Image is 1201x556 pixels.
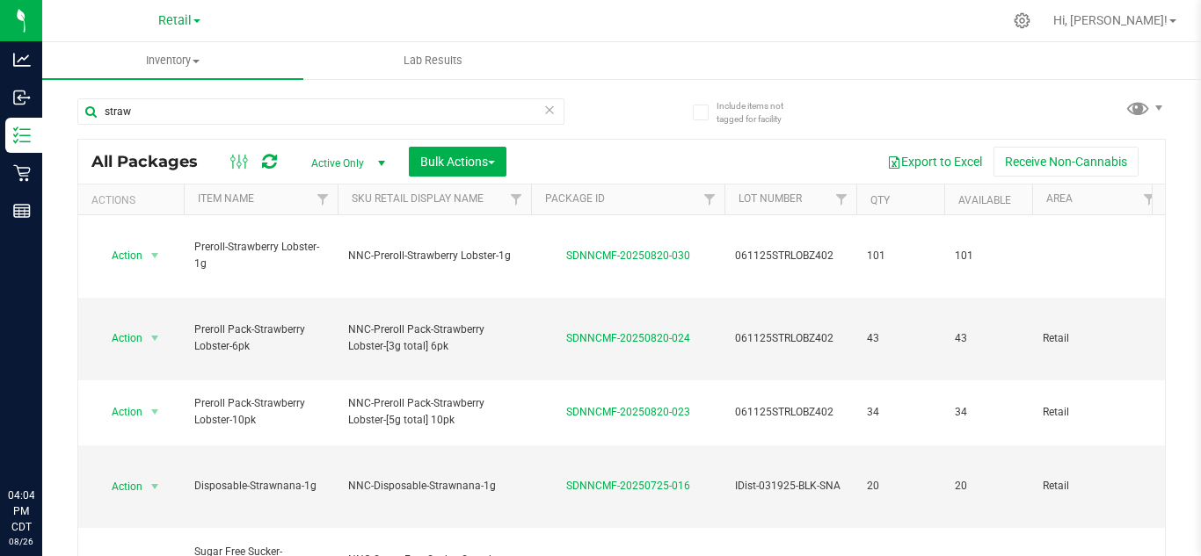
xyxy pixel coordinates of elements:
[1043,404,1154,421] span: Retail
[1046,192,1073,205] a: Area
[735,330,846,347] span: 061125STRLOBZ402
[348,248,520,264] span: NNC-Preroll-Strawberry Lobster-1g
[566,249,690,262] a: SDNNCMF-20250820-030
[144,400,166,424] span: select
[870,194,890,206] a: Qty
[158,13,192,28] span: Retail
[194,321,327,355] span: Preroll Pack-Strawberry Lobster-6pk
[13,89,31,106] inline-svg: Inbound
[420,155,495,169] span: Bulk Actions
[42,42,303,79] a: Inventory
[194,395,327,429] span: Preroll Pack-Strawberry Lobster-10pk
[867,330,934,347] span: 43
[13,164,31,182] inline-svg: Retail
[409,147,506,177] button: Bulk Actions
[739,192,802,205] a: Lot Number
[144,243,166,268] span: select
[96,474,143,499] span: Action
[198,192,254,205] a: Item Name
[144,474,166,499] span: select
[8,487,34,535] p: 04:04 PM CDT
[545,192,605,205] a: Package ID
[695,184,724,214] a: Filter
[735,404,846,421] span: 061125STRLOBZ402
[566,406,690,418] a: SDNNCMF-20250820-023
[955,248,1022,264] span: 101
[13,126,31,144] inline-svg: Inventory
[144,326,166,350] span: select
[1135,184,1164,214] a: Filter
[1043,330,1154,347] span: Retail
[18,415,70,468] iframe: Resource center
[827,184,856,214] a: Filter
[955,404,1022,421] span: 34
[352,192,484,205] a: SKU Retail Display Name
[96,326,143,350] span: Action
[96,243,143,268] span: Action
[955,330,1022,347] span: 43
[77,98,564,125] input: Search Package ID, Item Name, SKU, Lot or Part Number...
[867,478,934,495] span: 20
[380,53,486,69] span: Lab Results
[309,184,338,214] a: Filter
[8,535,34,548] p: 08/26
[194,239,327,272] span: Preroll-Strawberry Lobster-1g
[876,147,994,177] button: Export to Excel
[42,53,303,69] span: Inventory
[348,395,520,429] span: NNC-Preroll Pack-Strawberry Lobster-[5g total] 10pk
[348,321,520,355] span: NNC-Preroll Pack-Strawberry Lobster-[3g total] 6pk
[566,332,690,344] a: SDNNCMF-20250820-024
[955,478,1022,495] span: 20
[735,248,846,264] span: 061125STRLOBZ402
[994,147,1139,177] button: Receive Non-Cannabis
[566,480,690,492] a: SDNNCMF-20250725-016
[1011,12,1033,29] div: Manage settings
[502,184,531,214] a: Filter
[1043,478,1154,495] span: Retail
[96,400,143,424] span: Action
[52,413,73,434] iframe: Resource center unread badge
[717,99,804,126] span: Include items not tagged for facility
[13,51,31,69] inline-svg: Analytics
[867,404,934,421] span: 34
[91,194,177,206] div: Actions
[958,194,1011,206] a: Available
[543,98,556,121] span: Clear
[348,478,520,495] span: NNC-Disposable-Strawnana-1g
[867,248,934,264] span: 101
[303,42,564,79] a: Lab Results
[91,152,215,171] span: All Packages
[735,478,846,495] span: IDist-031925-BLK-SNA
[13,202,31,220] inline-svg: Reports
[1053,13,1168,27] span: Hi, [PERSON_NAME]!
[194,478,327,495] span: Disposable-Strawnana-1g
